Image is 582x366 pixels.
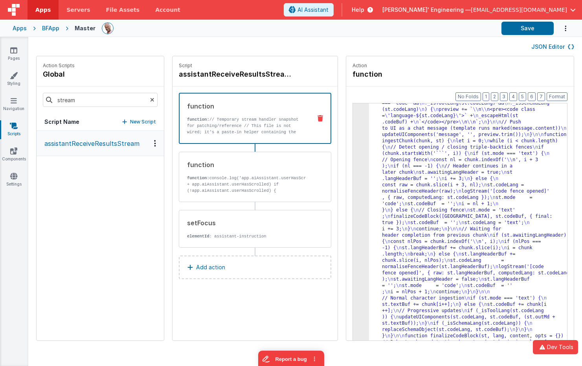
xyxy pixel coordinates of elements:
img: 11ac31fe5dc3d0eff3fbbbf7b26fa6e1 [102,23,113,34]
div: Master [75,24,95,32]
p: console.log('app.aiAssistant.userHasScrolled:' + app.aiAssistant.userHasScrolled) if (!app.aiAssi... [187,175,306,213]
div: Options [149,140,161,147]
span: File Assets [106,6,140,14]
button: JSON Editor [531,43,574,51]
p: Action Scripts [43,63,75,69]
span: [EMAIL_ADDRESS][DOMAIN_NAME] [471,6,567,14]
button: 1 [483,92,489,101]
p: : assistant-instruction [187,233,306,239]
button: Options [554,20,569,37]
button: Add action [179,256,331,279]
div: setFocus [187,218,306,228]
p: assistantReceiveResultsStream [40,139,140,148]
button: 6 [528,92,536,101]
button: Format [547,92,567,101]
button: assistantReceiveResultsStream [37,131,164,156]
button: No Folds [455,92,481,101]
button: Dev Tools [533,340,578,354]
button: 4 [509,92,517,101]
div: function [187,101,305,111]
button: 3 [500,92,508,101]
button: 2 [491,92,498,101]
h4: function [353,69,470,80]
button: 7 [537,92,545,101]
strong: function: [187,117,209,122]
p: Add action [196,263,225,272]
h5: Script Name [44,118,79,126]
p: Action [353,63,567,69]
div: Apps [13,24,27,32]
p: New Script [130,118,156,126]
h4: global [43,69,75,80]
span: AI Assistant [297,6,329,14]
button: 5 [519,92,526,101]
div: function [187,160,306,169]
span: Help [352,6,364,14]
button: AI Assistant [284,3,334,17]
span: [PERSON_NAME]' Engineering — [382,6,471,14]
button: Save [501,22,554,35]
h4: assistantReceiveResultsStream [179,69,297,80]
strong: function: [187,176,209,180]
span: Apps [35,6,51,14]
p: Script [179,63,331,69]
span: Servers [66,6,90,14]
p: // Temporary stream handler snapshot for patching/reference // This file is not wired; it's a pas... [187,116,305,148]
strong: elementId [187,234,209,239]
input: Search scripts [43,93,158,107]
button: New Script [122,118,156,126]
button: [PERSON_NAME]' Engineering — [EMAIL_ADDRESS][DOMAIN_NAME] [382,6,576,14]
div: BFApp [42,24,59,32]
